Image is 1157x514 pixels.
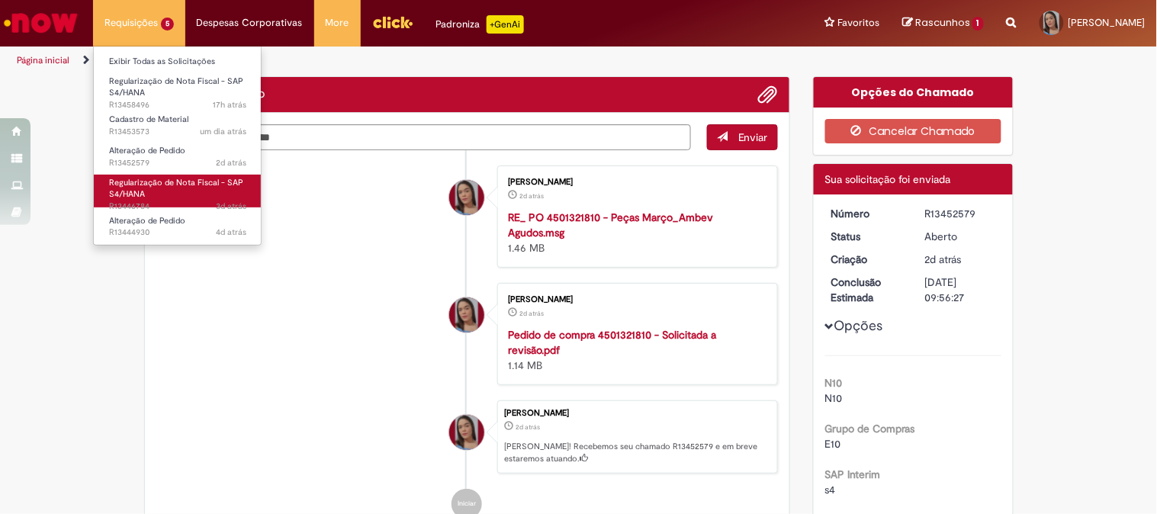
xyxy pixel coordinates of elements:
[925,252,962,266] span: 2d atrás
[902,16,984,31] a: Rascunhos
[516,422,540,432] time: 27/08/2025 13:56:23
[449,180,484,215] div: Leandra Lopes Cruz
[17,54,69,66] a: Página inicial
[915,15,970,30] span: Rascunhos
[109,75,243,99] span: Regularização de Nota Fiscal - SAP S4/HANA
[825,422,915,435] b: Grupo de Compras
[94,111,262,140] a: Aberto R13453573 : Cadastro de Material
[2,8,80,38] img: ServiceNow
[516,422,540,432] span: 2d atrás
[109,177,243,201] span: Regularização de Nota Fiscal - SAP S4/HANA
[449,297,484,332] div: Leandra Lopes Cruz
[825,437,841,451] span: E10
[200,126,246,137] time: 27/08/2025 16:28:07
[925,275,996,305] div: [DATE] 09:56:27
[820,206,914,221] dt: Número
[738,130,768,144] span: Enviar
[156,400,779,474] li: Leandra Lopes Cruz
[213,99,246,111] time: 28/08/2025 15:03:56
[519,191,544,201] time: 27/08/2025 13:56:08
[504,441,770,464] p: [PERSON_NAME]! Recebemos seu chamado R13452579 e em breve estaremos atuando.
[825,483,836,496] span: s4
[707,124,778,150] button: Enviar
[104,15,158,31] span: Requisições
[487,15,524,34] p: +GenAi
[197,15,303,31] span: Despesas Corporativas
[508,328,716,357] a: Pedido de compra 4501321810 - Solicitada a revisão.pdf
[109,145,185,156] span: Alteração de Pedido
[449,415,484,450] div: Leandra Lopes Cruz
[1069,16,1146,29] span: [PERSON_NAME]
[925,252,996,267] div: 27/08/2025 13:56:23
[519,309,544,318] span: 2d atrás
[814,77,1013,108] div: Opções do Chamado
[109,157,246,169] span: R13452579
[820,229,914,244] dt: Status
[93,46,262,246] ul: Requisições
[825,119,1001,143] button: Cancelar Chamado
[925,229,996,244] div: Aberto
[508,210,762,255] div: 1.46 MB
[837,15,879,31] span: Favoritos
[109,126,246,138] span: R13453573
[94,143,262,171] a: Aberto R13452579 : Alteração de Pedido
[436,15,524,34] div: Padroniza
[372,11,413,34] img: click_logo_yellow_360x200.png
[109,114,188,125] span: Cadastro de Material
[213,99,246,111] span: 17h atrás
[216,157,246,169] time: 27/08/2025 13:56:25
[519,191,544,201] span: 2d atrás
[94,73,262,106] a: Aberto R13458496 : Regularização de Nota Fiscal - SAP S4/HANA
[109,99,246,111] span: R13458496
[11,47,760,75] ul: Trilhas de página
[825,376,843,390] b: N10
[156,124,692,150] textarea: Digite sua mensagem aqui...
[216,201,246,212] time: 26/08/2025 08:53:45
[925,252,962,266] time: 27/08/2025 13:56:23
[200,126,246,137] span: um dia atrás
[508,178,762,187] div: [PERSON_NAME]
[508,210,713,239] a: RE_ PO 4501321810 - Peças Março_Ambev Agudos.msg
[519,309,544,318] time: 27/08/2025 13:55:20
[758,85,778,104] button: Adicionar anexos
[825,172,951,186] span: Sua solicitação foi enviada
[820,252,914,267] dt: Criação
[94,175,262,207] a: Aberto R13446784 : Regularização de Nota Fiscal - SAP S4/HANA
[925,206,996,221] div: R13452579
[216,226,246,238] time: 25/08/2025 15:20:02
[972,17,984,31] span: 1
[508,295,762,304] div: [PERSON_NAME]
[216,157,246,169] span: 2d atrás
[109,215,185,226] span: Alteração de Pedido
[161,18,174,31] span: 5
[94,53,262,70] a: Exibir Todas as Solicitações
[508,327,762,373] div: 1.14 MB
[94,213,262,241] a: Aberto R13444930 : Alteração de Pedido
[109,226,246,239] span: R13444930
[825,391,843,405] span: N10
[825,467,881,481] b: SAP Interim
[216,201,246,212] span: 3d atrás
[326,15,349,31] span: More
[820,275,914,305] dt: Conclusão Estimada
[216,226,246,238] span: 4d atrás
[504,409,770,418] div: [PERSON_NAME]
[109,201,246,213] span: R13446784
